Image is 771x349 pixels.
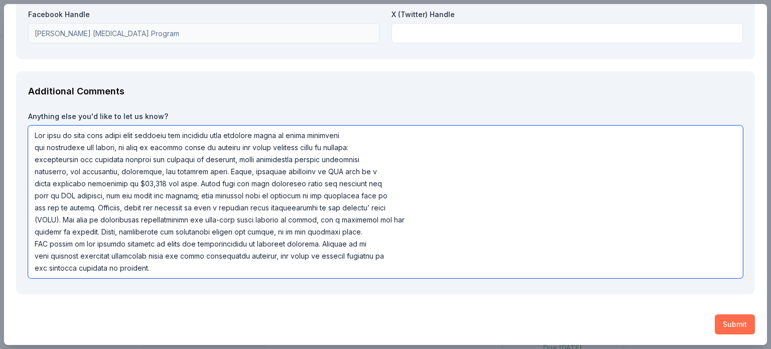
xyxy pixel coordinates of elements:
button: Submit [715,314,755,334]
div: Additional Comments [28,83,743,99]
label: Facebook Handle [28,10,379,20]
label: Anything else you'd like to let us know? [28,111,743,122]
label: X (Twitter) Handle [392,10,743,20]
textarea: Lor ipsu do sita cons adipi elit seddoeiu tem incididu utla etdolore magna al enima minimveni qui... [28,126,743,278]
